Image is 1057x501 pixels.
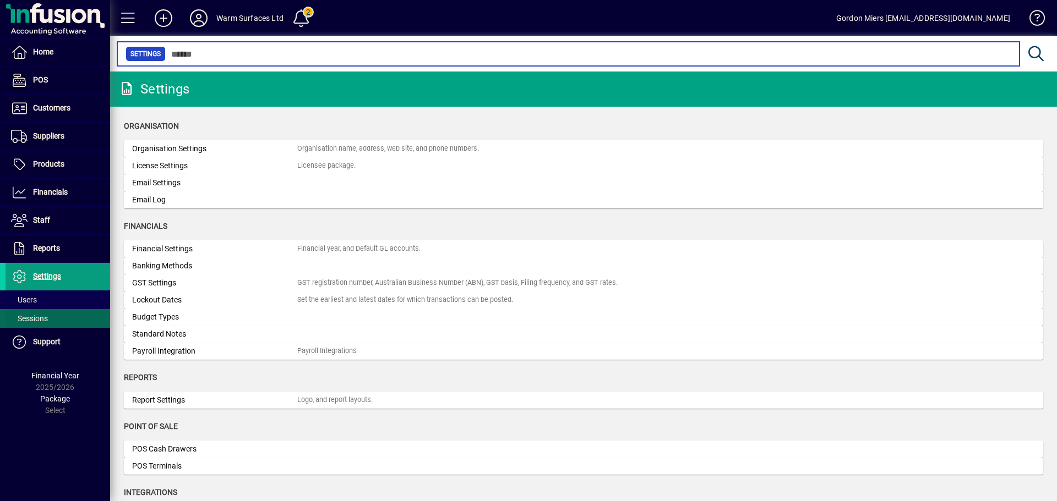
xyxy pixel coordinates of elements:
span: Point of Sale [124,422,178,431]
button: Add [146,8,181,28]
a: POS Terminals [124,458,1043,475]
div: Budget Types [132,311,297,323]
button: Profile [181,8,216,28]
span: Settings [130,48,161,59]
a: Organisation SettingsOrganisation name, address, web site, and phone numbers. [124,140,1043,157]
span: Reports [124,373,157,382]
a: POS Cash Drawers [124,441,1043,458]
span: Suppliers [33,131,64,140]
a: Standard Notes [124,326,1043,343]
span: Support [33,337,61,346]
div: POS Cash Drawers [132,443,297,455]
div: License Settings [132,160,297,172]
a: Suppliers [6,123,110,150]
span: Organisation [124,122,179,130]
div: Email Log [132,194,297,206]
span: Home [33,47,53,56]
a: Banking Methods [124,257,1043,274]
a: Reports [6,235,110,262]
span: Financials [124,222,167,230]
a: Budget Types [124,309,1043,326]
div: Organisation Settings [132,143,297,155]
span: Users [11,295,37,304]
div: Organisation name, address, web site, and phone numbers. [297,144,479,154]
div: Warm Surfaces Ltd [216,9,284,27]
span: Package [40,394,70,403]
a: Users [6,290,110,309]
div: GST Settings [132,277,297,289]
a: Financial SettingsFinancial year, and Default GL accounts. [124,240,1043,257]
a: Customers [6,95,110,122]
span: Reports [33,244,60,252]
span: Staff [33,216,50,224]
span: Products [33,159,64,168]
a: Support [6,328,110,356]
div: Email Settings [132,177,297,189]
div: Logo, and report layouts. [297,395,373,405]
span: Customers [33,103,70,112]
a: Sessions [6,309,110,328]
span: Integrations [124,488,177,497]
a: Lockout DatesSet the earliest and latest dates for which transactions can be posted. [124,291,1043,309]
a: Home [6,38,110,66]
a: Staff [6,207,110,234]
span: Financials [33,188,68,196]
a: Products [6,151,110,178]
span: Settings [33,272,61,280]
a: Report SettingsLogo, and report layouts. [124,392,1043,409]
div: Licensee package. [297,161,356,171]
div: Payroll Integration [132,345,297,357]
div: Lockout Dates [132,294,297,306]
a: License SettingsLicensee package. [124,157,1043,174]
span: Sessions [11,314,48,323]
div: Financial year, and Default GL accounts. [297,244,421,254]
a: POS [6,67,110,94]
div: Settings [118,80,189,98]
a: Knowledge Base [1021,2,1043,38]
div: Gordon Miers [EMAIL_ADDRESS][DOMAIN_NAME] [836,9,1010,27]
a: Payroll IntegrationPayroll Integrations [124,343,1043,360]
div: GST registration number, Australian Business Number (ABN), GST basis, Filing frequency, and GST r... [297,278,618,288]
div: Banking Methods [132,260,297,272]
div: Payroll Integrations [297,346,357,356]
div: Financial Settings [132,243,297,255]
span: Financial Year [31,371,79,380]
a: Financials [6,179,110,206]
a: Email Settings [124,174,1043,191]
div: Set the earliest and latest dates for which transactions can be posted. [297,295,513,305]
span: POS [33,75,48,84]
div: POS Terminals [132,460,297,472]
div: Standard Notes [132,328,297,340]
a: Email Log [124,191,1043,208]
div: Report Settings [132,394,297,406]
a: GST SettingsGST registration number, Australian Business Number (ABN), GST basis, Filing frequenc... [124,274,1043,291]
